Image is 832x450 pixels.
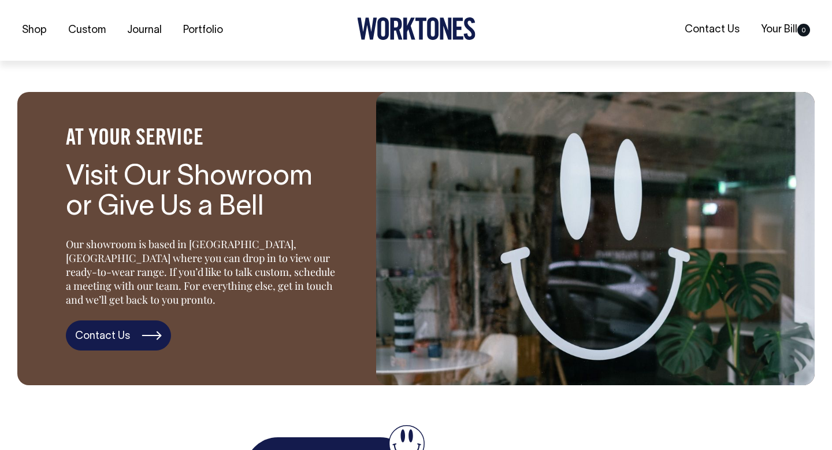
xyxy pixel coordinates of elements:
[66,163,341,224] h3: Visit Our Showroom or Give Us a Bell
[64,21,110,40] a: Custom
[66,127,341,151] h4: AT YOUR SERVICE
[756,20,815,39] a: Your Bill0
[122,21,166,40] a: Journal
[797,24,810,36] span: 0
[179,21,228,40] a: Portfolio
[66,320,171,351] a: Contact Us
[66,237,341,307] p: Our showroom is based in [GEOGRAPHIC_DATA], [GEOGRAPHIC_DATA] where you can drop in to view our r...
[17,21,51,40] a: Shop
[680,20,744,39] a: Contact Us
[376,92,815,385] img: Visit Our Showroom <br>or Give Us a Bell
